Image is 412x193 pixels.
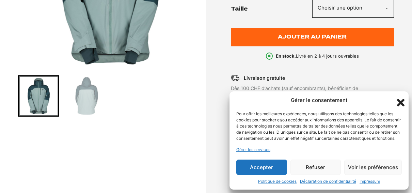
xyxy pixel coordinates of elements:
[231,85,361,99] p: Dès 100 CHF d’achats (sauf encombrants), bénéficiez de la livraison gratuite.
[231,28,394,46] button: Ajouter au panier
[244,74,285,81] p: Livraison gratuite
[360,178,380,184] a: Impressum
[236,111,401,142] div: Pour offrir les meilleures expériences, nous utilisons des technologies telles que les cookies po...
[276,53,296,59] b: En stock.
[236,160,287,175] button: Accepter
[236,147,270,153] a: Gérer les services
[344,160,402,175] button: Voir les préférences
[276,53,359,60] p: Livré en 2 à 4 jours ouvrables
[395,97,402,104] div: Fermer la boîte de dialogue
[66,75,107,117] div: Go to slide 2
[300,178,356,184] a: Déclaration de confidentialité
[291,96,348,104] div: Gérer le consentement
[258,178,297,184] a: Politique de cookies
[18,75,59,117] div: Go to slide 1
[290,160,341,175] button: Refuser
[278,34,347,40] span: Ajouter au panier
